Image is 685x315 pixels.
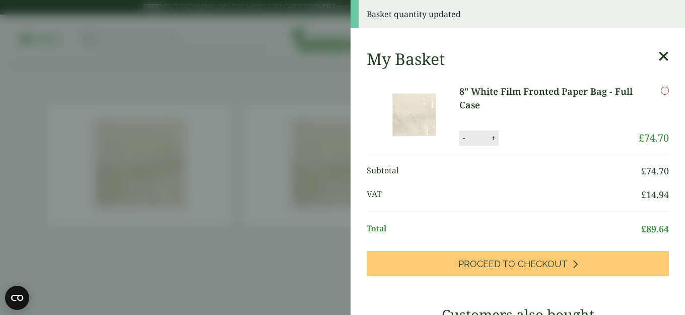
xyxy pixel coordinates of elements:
bdi: 89.64 [641,223,669,235]
img: 8" White Film Fronted Paper Bag-Full Case-0 [369,85,459,145]
h2: My Basket [367,49,445,69]
span: Proceed to Checkout [458,259,567,270]
span: £ [641,188,646,201]
span: VAT [367,188,641,202]
a: 8" White Film Fronted Paper Bag - Full Case [459,85,639,112]
button: Open CMP widget [5,286,29,310]
span: £ [641,223,646,235]
span: £ [639,131,644,145]
a: Remove this item [661,85,669,97]
bdi: 14.94 [641,188,669,201]
bdi: 74.70 [639,131,669,145]
button: - [460,134,468,142]
span: Total [367,222,641,236]
bdi: 74.70 [641,165,669,177]
a: Proceed to Checkout [367,251,669,276]
button: + [488,134,498,142]
span: Subtotal [367,164,641,178]
span: £ [641,165,646,177]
